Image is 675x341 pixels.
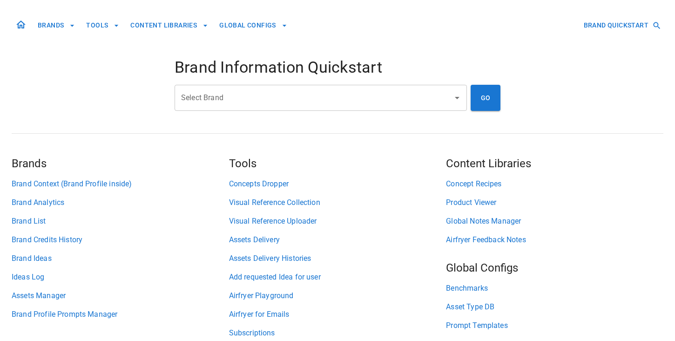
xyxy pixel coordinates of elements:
button: GO [471,85,500,111]
a: Ideas Log [12,272,229,283]
a: Visual Reference Uploader [229,216,446,227]
a: Assets Delivery Histories [229,253,446,264]
a: Asset Type DB [446,301,663,313]
button: BRAND QUICKSTART [580,17,663,34]
a: Brand Ideas [12,253,229,264]
a: Benchmarks [446,283,663,294]
a: Product Viewer [446,197,663,208]
a: Assets Manager [12,290,229,301]
a: Airfryer Feedback Notes [446,234,663,246]
h5: Tools [229,156,446,171]
a: Brand Profile Prompts Manager [12,309,229,320]
h5: Brands [12,156,229,171]
a: Assets Delivery [229,234,446,246]
a: Concept Recipes [446,178,663,190]
button: BRANDS [34,17,79,34]
button: TOOLS [82,17,123,34]
a: Subscriptions [229,327,446,339]
h4: Brand Information Quickstart [175,58,500,77]
a: Brand Credits History [12,234,229,246]
a: Airfryer for Emails [229,309,446,320]
button: Open [451,91,464,104]
h5: Content Libraries [446,156,663,171]
a: Global Notes Manager [446,216,663,227]
a: Airfryer Playground [229,290,446,301]
a: Prompt Templates [446,320,663,331]
a: Concepts Dropper [229,178,446,190]
h5: Global Configs [446,260,663,275]
a: Brand List [12,216,229,227]
button: GLOBAL CONFIGS [216,17,291,34]
a: Brand Context (Brand Profile inside) [12,178,229,190]
a: Add requested Idea for user [229,272,446,283]
button: CONTENT LIBRARIES [127,17,212,34]
a: Brand Analytics [12,197,229,208]
a: Visual Reference Collection [229,197,446,208]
